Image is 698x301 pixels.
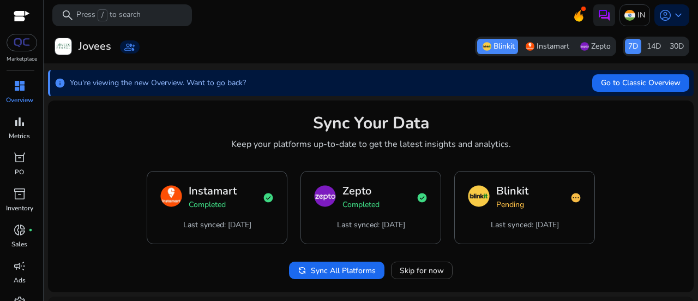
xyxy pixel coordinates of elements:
[79,40,111,53] h3: Jovees
[55,38,71,55] img: Jovees
[98,9,107,21] span: /
[342,185,380,198] h3: Zepto
[314,220,428,231] div: [DATE]
[494,41,515,52] span: Blinkit
[76,9,141,21] p: Press to search
[160,220,274,231] div: [DATE]
[314,185,336,207] img: zepto
[189,199,226,210] span: Completed
[13,79,26,92] span: dashboard
[468,185,490,207] img: blinkit
[70,78,246,88] p: You're viewing the new Overview. Want to go back?
[12,38,32,47] img: QC-logo.svg
[624,10,635,21] img: in.svg
[591,41,611,52] span: Zepto
[6,203,33,213] p: Inventory
[391,262,453,279] button: Skip for now
[468,220,581,231] div: [DATE]
[55,78,65,88] span: info
[337,220,380,231] span: Last synced:
[189,185,237,198] h3: Instamart
[647,41,661,52] span: 14D
[672,9,685,22] span: keyboard_arrow_down
[496,199,524,210] span: Pending
[15,167,24,177] p: PO
[289,262,384,279] button: Sync All Platforms
[496,185,528,198] h3: Blinkit
[120,40,140,54] a: group_add
[7,55,37,63] p: Marketplace
[601,77,681,88] span: Go to Classic Overview
[417,192,428,203] span: check_circle
[263,192,274,203] span: check_circle
[400,265,444,276] span: Skip for now
[637,5,645,25] p: IN
[670,41,684,52] span: 30D
[628,41,638,52] span: 7D
[13,151,26,164] span: orders
[28,228,33,232] span: fiber_manual_record
[160,185,182,207] img: instamart
[537,41,569,52] span: Instamart
[6,95,33,105] p: Overview
[231,138,511,151] p: Keep your platforms up-to-date to get the latest insights and analytics.
[483,42,491,51] img: Blinkit
[13,115,26,128] span: bar_chart
[9,131,30,141] p: Metrics
[11,239,27,249] p: Sales
[592,74,689,92] button: Go to Classic Overview
[580,42,589,51] img: Zepto
[659,9,672,22] span: account_circle
[124,42,135,52] span: group_add
[491,220,533,231] span: Last synced:
[231,114,511,133] div: Sync Your Data
[526,42,534,51] img: Instamart
[13,223,26,237] span: donut_small
[61,9,74,22] span: search
[570,192,581,203] span: pending
[13,187,26,200] span: inventory_2
[311,265,376,276] span: Sync All Platforms
[342,199,380,210] span: Completed
[13,259,26,273] span: campaign
[14,275,26,285] p: Ads
[183,220,226,231] span: Last synced:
